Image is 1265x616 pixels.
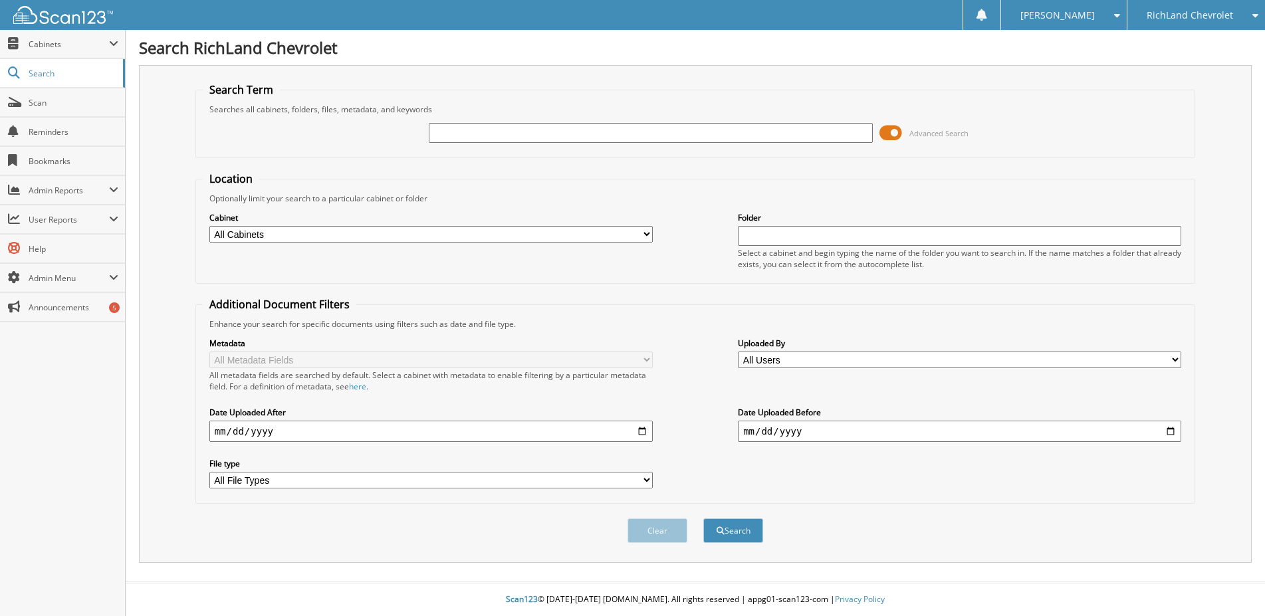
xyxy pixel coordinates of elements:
span: Admin Reports [29,185,109,196]
legend: Additional Document Filters [203,297,356,312]
button: Clear [628,518,687,543]
span: Help [29,243,118,255]
span: Cabinets [29,39,109,50]
span: Advanced Search [909,128,969,138]
span: [PERSON_NAME] [1020,11,1095,19]
span: Bookmarks [29,155,118,167]
label: Date Uploaded Before [738,407,1181,418]
div: © [DATE]-[DATE] [DOMAIN_NAME]. All rights reserved | appg01-scan123-com | [126,583,1265,616]
label: Date Uploaded After [209,407,653,418]
label: File type [209,458,653,469]
button: Search [703,518,763,543]
div: Select a cabinet and begin typing the name of the folder you want to search in. If the name match... [738,247,1181,270]
span: Scan [29,97,118,108]
div: Optionally limit your search to a particular cabinet or folder [203,193,1189,204]
label: Folder [738,212,1181,223]
label: Uploaded By [738,338,1181,349]
span: Announcements [29,302,118,313]
a: Privacy Policy [835,593,885,605]
span: Reminders [29,126,118,138]
div: Enhance your search for specific documents using filters such as date and file type. [203,318,1189,330]
iframe: Chat Widget [1199,552,1265,616]
legend: Location [203,171,259,186]
span: RichLand Chevrolet [1147,11,1233,19]
span: Search [29,68,116,79]
label: Cabinet [209,212,653,223]
h1: Search RichLand Chevrolet [139,37,1252,58]
a: here [349,381,366,392]
div: 5 [109,302,120,313]
span: Scan123 [506,593,538,605]
div: All metadata fields are searched by default. Select a cabinet with metadata to enable filtering b... [209,369,653,392]
img: scan123-logo-white.svg [13,6,113,24]
legend: Search Term [203,82,280,97]
div: Searches all cabinets, folders, files, metadata, and keywords [203,104,1189,115]
label: Metadata [209,338,653,349]
span: Admin Menu [29,272,109,284]
span: User Reports [29,214,109,225]
input: end [738,421,1181,442]
input: start [209,421,653,442]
